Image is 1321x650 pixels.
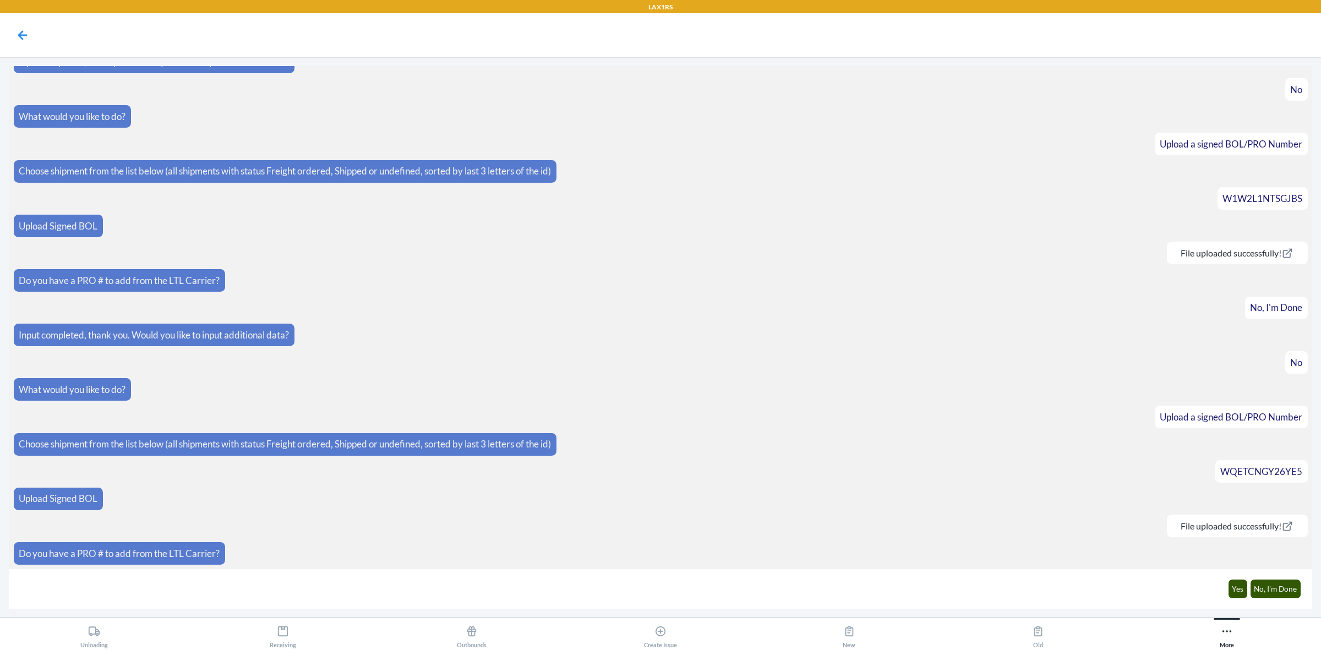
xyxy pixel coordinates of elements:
div: Unloading [80,621,108,648]
p: Choose shipment from the list below (all shipments with status Freight ordered, Shipped or undefi... [19,164,551,178]
div: Old [1032,621,1044,648]
p: LAX1RS [648,2,673,12]
p: Choose shipment from the list below (all shipments with status Freight ordered, Shipped or undefi... [19,437,551,451]
p: What would you like to do? [19,383,125,397]
span: Upload a signed BOL/PRO Number [1160,138,1302,150]
a: File uploaded successfully! [1172,521,1302,531]
p: Upload Signed BOL [19,491,97,506]
span: WQETCNGY26YE5 [1220,466,1302,477]
p: What would you like to do? [19,110,125,124]
div: Create Issue [644,621,677,648]
span: No, I'm Done [1250,302,1302,313]
button: Outbounds [378,618,566,648]
a: File uploaded successfully! [1172,248,1302,258]
button: Create Issue [566,618,755,648]
button: No, I'm Done [1251,580,1301,598]
p: Input completed, thank you. Would you like to input additional data? [19,328,289,342]
span: Upload a signed BOL/PRO Number [1160,411,1302,423]
span: No [1290,84,1302,95]
button: More [1132,618,1321,648]
button: Old [943,618,1132,648]
p: Do you have a PRO # to add from the LTL Carrier? [19,547,220,561]
p: Upload Signed BOL [19,219,97,233]
p: Do you have a PRO # to add from the LTL Carrier? [19,274,220,288]
button: Yes [1229,580,1248,598]
div: Receiving [270,621,296,648]
div: Outbounds [457,621,487,648]
div: New [843,621,855,648]
span: No [1290,357,1302,368]
span: W1W2L1NTSGJBS [1222,193,1302,204]
button: New [755,618,943,648]
div: More [1220,621,1234,648]
button: Receiving [189,618,378,648]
